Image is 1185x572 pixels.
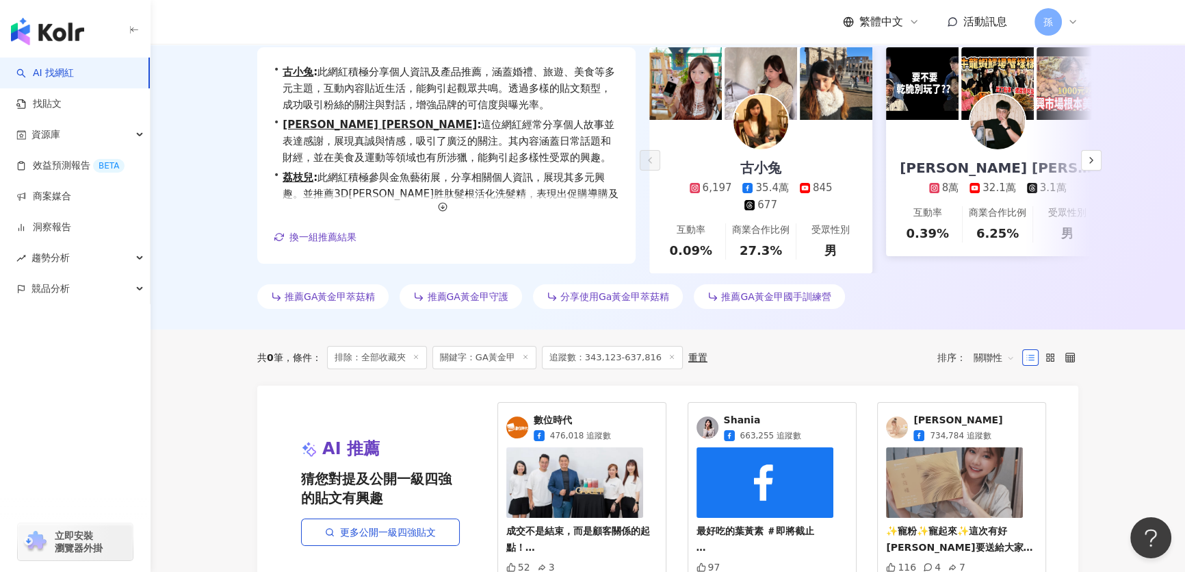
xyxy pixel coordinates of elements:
div: 互動率 [913,206,942,220]
div: 男 [824,242,837,259]
span: 關鍵字：GA黃金甲 [432,346,536,369]
a: chrome extension立即安裝 瀏覽器外掛 [18,523,133,560]
div: 6.25% [976,225,1019,242]
span: 條件 ： [283,352,322,363]
div: 共 筆 [257,352,283,363]
span: : [313,171,317,184]
img: logo [11,18,84,45]
div: 商業合作比例 [732,223,790,237]
span: 最好吃的葉黃素 ＃即將截止 這次推薦的葉黃素果凍是來自 [696,525,821,569]
a: KOL Avatar數位時代476,018 追蹤數 [506,414,657,443]
a: 古小兔 [283,66,313,78]
img: post-image [725,47,797,120]
img: post-image [961,47,1034,120]
a: 荔枝兒 [283,171,313,184]
span: 競品分析 [31,273,70,304]
span: rise [16,253,26,263]
div: • [274,64,619,113]
span: 關聯性 [974,347,1015,369]
div: 3.1萬 [1040,181,1067,195]
div: 排序： [937,347,1022,369]
div: 受眾性別 [811,223,850,237]
a: 效益預測報告BETA [16,159,125,173]
span: Shania [724,414,801,427]
span: 663,255 追蹤數 [740,430,801,442]
a: [PERSON_NAME] [PERSON_NAME] [283,119,477,131]
span: 推薦GA黃金甲國手訓練營 [721,291,831,302]
a: searchAI 找網紅 [16,66,74,80]
a: KOL AvatarShania663,255 追蹤數 [696,414,848,443]
a: 更多公開一級四強貼文 [301,519,460,546]
div: • [274,116,619,166]
span: 這位網紅經常分享個人故事並表達感謝，展現真誠與情感，吸引了廣泛的關注。其內容涵蓋日常話題和財經，並在美食及運動等領域也有所涉獵，能夠引起多樣性受眾的興趣。 [283,116,619,166]
span: 排除：全部收藏夾 [327,346,427,369]
div: 8萬 [942,181,959,195]
img: post-image [1037,47,1109,120]
div: 商業合作比例 [969,206,1026,220]
a: 古小兔6,19735.4萬845677互動率0.09%商業合作比例27.3%受眾性別男 [649,120,872,273]
div: [PERSON_NAME] [PERSON_NAME] [886,158,1109,177]
span: 猜您對提及公開一級四強的貼文有興趣 [301,469,460,508]
span: 追蹤數：343,123-637,816 [542,346,683,369]
img: KOL Avatar [886,416,908,438]
span: 趨勢分析 [31,243,70,273]
span: [PERSON_NAME] [913,414,1002,427]
button: 換一組推薦結果 [274,227,357,247]
div: 受眾性別 [1048,206,1086,220]
span: 推薦GA黃金甲萃菇精 [285,291,375,302]
img: post-image [649,47,722,120]
span: 734,784 追蹤數 [930,430,991,442]
span: 孫 [1043,14,1053,29]
a: KOL Avatar[PERSON_NAME]734,784 追蹤數 [886,414,1037,443]
div: 0.39% [906,225,948,242]
span: 數位時代 [534,414,611,427]
div: 互動率 [677,223,705,237]
div: 677 [757,198,777,212]
div: 0.09% [669,242,712,259]
span: 資源庫 [31,119,60,150]
span: AI 推薦 [322,438,380,461]
span: 476,018 追蹤數 [550,430,611,442]
span: 此網紅積極分享個人資訊及產品推薦，涵蓋婚禮、旅遊、美食等多元主題，互動內容貼近生活，能夠引起觀眾共鳴。透過多樣的貼文類型，成功吸引粉絲的關注與對話，增強品牌的可信度與曝光率。 [283,64,619,113]
span: 立即安裝 瀏覽器外掛 [55,530,103,554]
a: 找貼文 [16,97,62,111]
a: 洞察報告 [16,221,71,234]
span: : [477,119,481,131]
img: KOL Avatar [696,416,718,438]
span: 繁體中文 [859,14,903,29]
span: 此網紅積極參與金魚藝術展，分享相關個人資訊，展現其多元興趣。並推薦3D[PERSON_NAME]胜肽髮根活化洗髮精，表現出促購導購及教育學習的方向，能有效吸引目標受眾，有助於提升品牌知名度與信任度。 [283,169,619,235]
img: KOL Avatar [970,95,1025,149]
span: 0 [267,352,274,363]
img: chrome extension [22,531,49,553]
span: 活動訊息 [963,15,1007,28]
img: KOL Avatar [506,416,528,438]
a: [PERSON_NAME] [PERSON_NAME]8萬32.1萬3.1萬互動率0.39%商業合作比例6.25%受眾性別男 [886,120,1109,256]
a: 商案媒合 [16,190,71,203]
span: 分享使用Ga黃金甲萃菇精 [560,291,669,302]
div: 男 [1061,225,1073,242]
img: KOL Avatar [733,95,788,149]
div: 845 [813,181,833,195]
span: 推薦GA黃金甲守護 [427,291,508,302]
div: 35.4萬 [755,181,788,195]
div: 古小兔 [727,158,795,177]
span: 成交不是結束，而是顧客關係的起點！ # [506,525,650,569]
div: 6,197 [703,181,732,195]
img: post-image [886,47,959,120]
div: 32.1萬 [982,181,1015,195]
span: : [313,66,317,78]
span: 換一組推薦結果 [289,232,356,243]
img: post-image [800,47,872,120]
div: 重置 [688,352,707,363]
iframe: Help Scout Beacon - Open [1130,517,1171,558]
div: • [274,169,619,235]
div: 27.3% [740,242,782,259]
